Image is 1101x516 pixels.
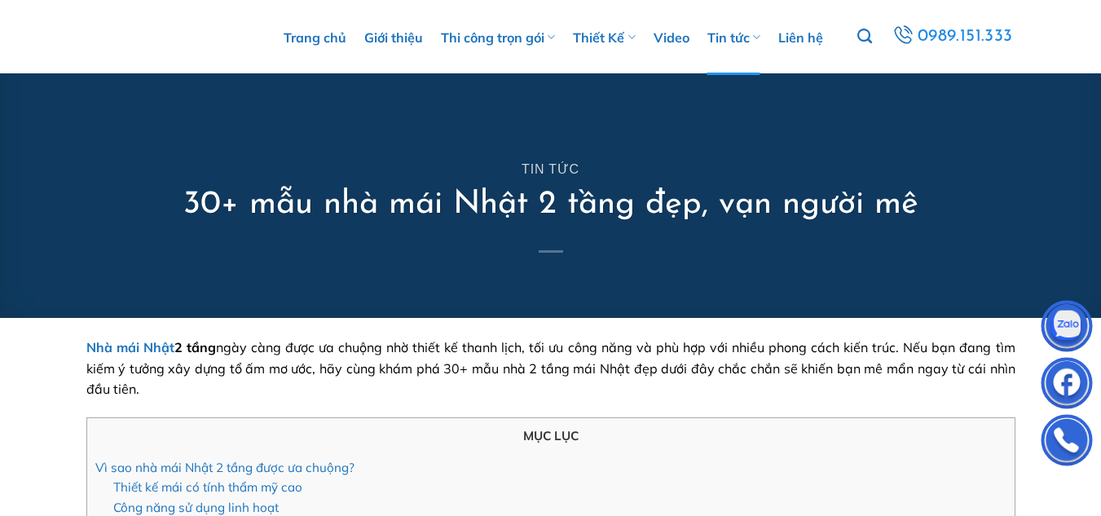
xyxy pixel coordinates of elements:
[1042,361,1091,410] img: Facebook
[183,183,918,226] h1: 30+ mẫu nhà mái Nhật 2 tầng đẹp, vạn người mê
[86,339,174,355] a: Nhà mái Nhật
[522,162,579,176] a: Tin tức
[95,426,1006,446] p: MỤC LỤC
[1042,418,1091,467] img: Phone
[918,23,1013,51] span: 0989.151.333
[1042,304,1091,353] img: Zalo
[86,339,216,355] strong: 2 tầng
[857,20,872,54] a: Tìm kiếm
[86,12,225,61] img: M.A.S HOME – Tổng Thầu Thiết Kế Và Xây Nhà Trọn Gói
[113,479,302,495] a: Thiết kế mái có tính thẩm mỹ cao
[95,460,355,475] a: Vì sao nhà mái Nhật 2 tầng được ưa chuộng?
[86,339,1015,397] span: ngày càng được ưa chuộng nhờ thiết kế thanh lịch, tối ưu công năng và phù hợp với nhiều phong các...
[890,22,1015,51] a: 0989.151.333
[113,500,279,515] a: Công năng sử dụng linh hoạt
